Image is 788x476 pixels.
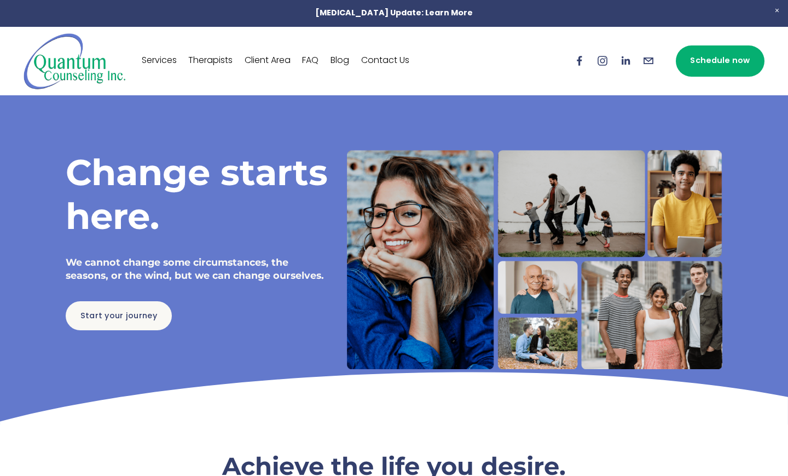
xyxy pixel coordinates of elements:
[676,45,764,77] a: Schedule now
[361,52,409,70] a: Contact Us
[24,32,126,90] img: Quantum Counseling Inc. | Change starts here.
[188,52,233,70] a: Therapists
[619,55,631,67] a: LinkedIn
[66,301,172,330] a: Start your journey
[302,52,318,70] a: FAQ
[245,52,291,70] a: Client Area
[331,52,349,70] a: Blog
[66,256,328,283] h4: We cannot change some circumstances, the seasons, or the wind, but we can change ourselves.
[66,150,328,238] h1: Change starts here.
[142,52,177,70] a: Services
[642,55,654,67] a: info@quantumcounselinginc.com
[573,55,586,67] a: Facebook
[596,55,609,67] a: Instagram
